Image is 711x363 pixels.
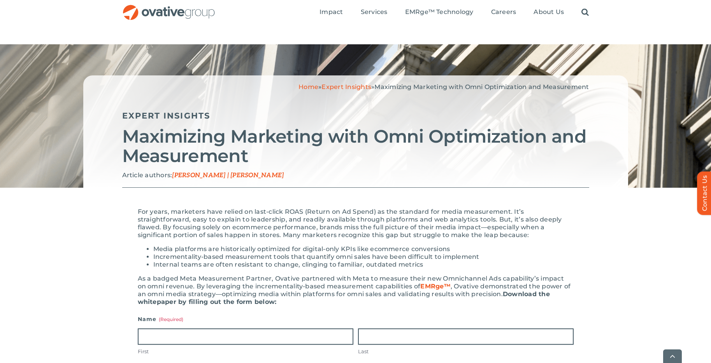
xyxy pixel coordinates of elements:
span: » » [298,83,589,91]
label: First [138,348,353,355]
span: Services [361,8,388,16]
li: Media platforms are historically optimized for digital-only KPIs like ecommerce conversions [153,245,574,253]
span: Maximizing Marketing with Omni Optimization and Measurement [374,83,589,91]
a: Search [581,8,589,17]
span: (Required) [159,316,183,322]
span: About Us [534,8,564,16]
h2: Maximizing Marketing with Omni Optimization and Measurement [122,127,589,166]
a: Home [298,83,318,91]
span: Careers [491,8,516,16]
a: Expert Insights [321,83,371,91]
span: EMRge™ Technology [405,8,474,16]
p: Article authors: [122,171,589,180]
a: EMRge™ [420,283,450,290]
a: Services [361,8,388,17]
legend: Name [138,314,183,325]
a: About Us [534,8,564,17]
span: [PERSON_NAME] | [PERSON_NAME] [172,172,284,179]
a: Impact [320,8,343,17]
li: Internal teams are often resistant to change, clinging to familiar, outdated metrics [153,261,574,269]
a: Expert Insights [122,111,211,120]
div: As a badged Meta Measurement Partner, Ovative partnered with Meta to measure their new Omnichanne... [138,275,574,306]
span: Impact [320,8,343,16]
a: Careers [491,8,516,17]
label: Last [358,348,574,355]
b: Download the whitepaper by filling out the form below: [138,290,550,305]
a: EMRge™ Technology [405,8,474,17]
li: Incrementality-based measurement tools that quantify omni sales have been difficult to implement [153,253,574,261]
a: OG_Full_horizontal_RGB [122,4,216,11]
div: For years, marketers have relied on last-click ROAS (Return on Ad Spend) as the standard for medi... [138,208,574,239]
